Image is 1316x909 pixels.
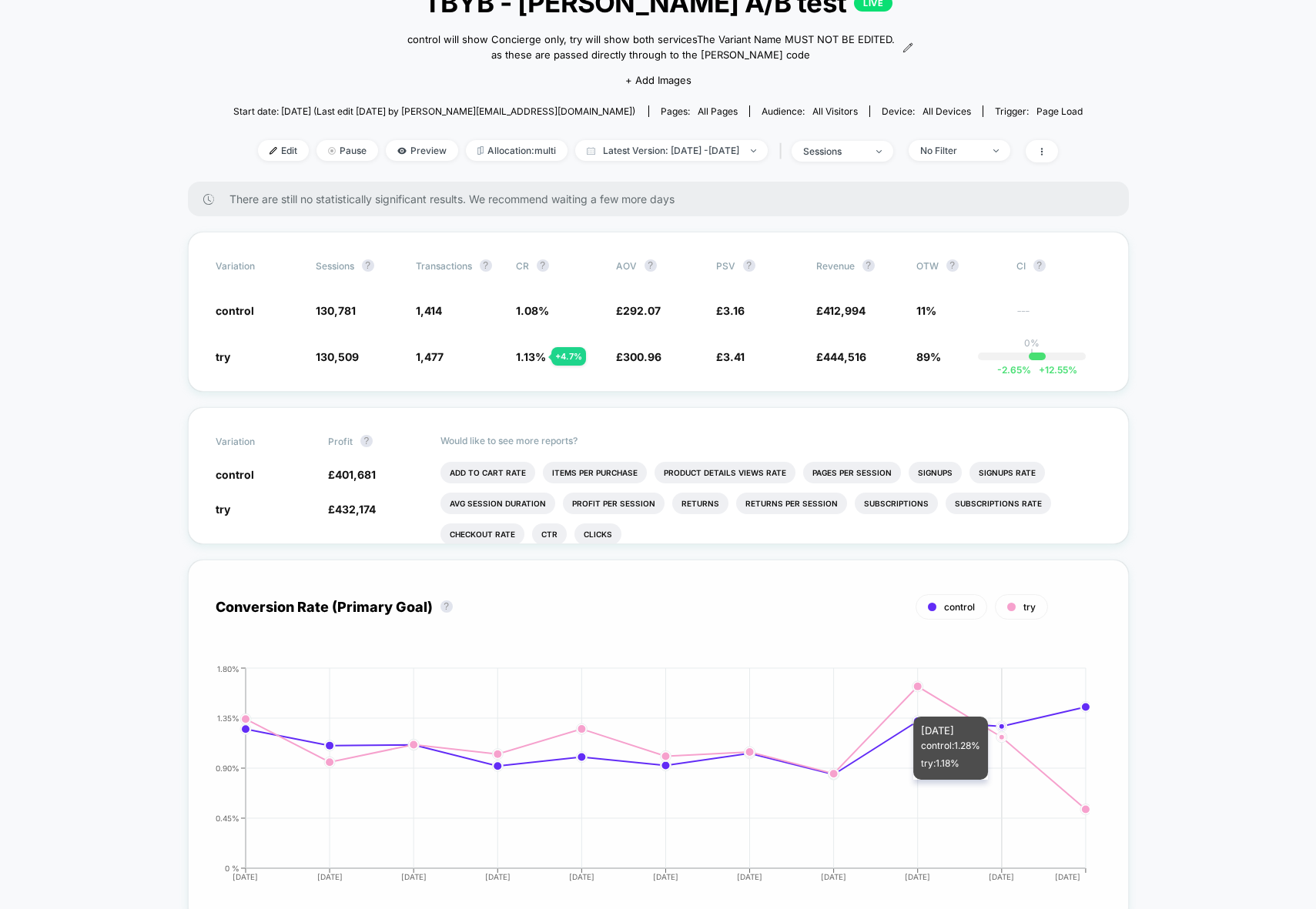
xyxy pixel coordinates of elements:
[1055,872,1080,881] tspan: [DATE]
[416,260,472,272] span: Transactions
[623,304,661,317] span: 292.07
[216,764,239,773] tspan: 0.90%
[316,260,354,272] span: Sessions
[816,304,866,317] span: £
[360,435,373,447] button: ?
[216,814,239,823] tspan: 0.45%
[328,147,336,155] img: end
[737,872,762,881] tspan: [DATE]
[362,259,374,272] button: ?
[751,149,756,152] img: end
[543,462,647,483] li: Items Per Purchase
[821,872,846,881] tspan: [DATE]
[258,140,309,161] span: Edit
[229,192,1098,206] span: There are still no statistically significant results. We recommend waiting a few more days
[537,259,549,272] button: ?
[477,146,484,155] img: rebalance
[625,74,691,86] span: + Add Images
[440,523,524,545] li: Checkout Rate
[270,147,277,155] img: edit
[335,503,376,516] span: 432,174
[440,462,535,483] li: Add To Cart Rate
[869,105,983,117] span: Device:
[803,145,865,157] div: sessions
[233,105,635,117] span: Start date: [DATE] (Last edit [DATE] by [PERSON_NAME][EMAIL_ADDRESS][DOMAIN_NAME])
[995,105,1083,117] div: Trigger:
[1016,259,1101,272] span: CI
[803,462,901,483] li: Pages Per Session
[466,140,568,161] span: Allocation: multi
[416,350,444,363] span: 1,477
[716,304,745,317] span: £
[1039,364,1045,376] span: +
[653,872,678,881] tspan: [DATE]
[969,462,1045,483] li: Signups Rate
[855,493,938,514] li: Subscriptions
[655,462,795,483] li: Product Details Views Rate
[216,435,300,447] span: Variation
[217,664,239,673] tspan: 1.80%
[416,304,442,317] span: 1,414
[816,350,866,363] span: £
[916,259,1001,272] span: OTW
[516,350,546,363] span: 1.13 %
[616,304,661,317] span: £
[920,145,982,156] div: No Filter
[1033,259,1046,272] button: ?
[216,468,254,481] span: control
[569,872,594,881] tspan: [DATE]
[403,32,898,62] span: control will show Concierge only, try will show both servicesThe Variant Name MUST NOT BE EDITED....
[328,503,376,516] span: £
[716,260,735,272] span: PSV
[909,462,962,483] li: Signups
[335,468,376,481] span: 401,681
[623,350,661,363] span: 300.96
[916,304,936,317] span: 11%
[616,350,661,363] span: £
[200,664,1086,895] div: CONVERSION_RATE
[401,872,427,881] tspan: [DATE]
[217,713,239,723] tspan: 1.35%
[316,350,359,363] span: 130,509
[946,493,1051,514] li: Subscriptions Rate
[661,105,738,117] div: Pages:
[328,468,376,481] span: £
[1030,349,1033,360] p: |
[716,350,745,363] span: £
[816,260,855,272] span: Revenue
[216,350,230,363] span: try
[440,493,555,514] li: Avg Session Duration
[736,493,847,514] li: Returns Per Session
[563,493,665,514] li: Profit Per Session
[1031,364,1077,376] span: 12.55 %
[944,601,975,613] span: control
[587,147,595,155] img: calendar
[997,364,1031,376] span: -2.65 %
[1024,337,1040,349] p: 0%
[905,872,930,881] tspan: [DATE]
[225,864,239,873] tspan: 0 %
[233,872,259,881] tspan: [DATE]
[812,105,858,117] span: All Visitors
[698,105,738,117] span: all pages
[1023,601,1036,613] span: try
[316,304,356,317] span: 130,781
[762,105,858,117] div: Audience:
[480,259,492,272] button: ?
[216,259,300,272] span: Variation
[916,350,941,363] span: 89%
[532,523,567,545] li: Ctr
[216,304,254,317] span: control
[551,347,586,366] div: + 4.7 %
[575,140,768,161] span: Latest Version: [DATE] - [DATE]
[1036,105,1083,117] span: Page Load
[485,872,511,881] tspan: [DATE]
[440,435,1101,446] p: Would like to see more reports?
[328,436,353,447] span: Profit
[862,259,875,272] button: ?
[876,150,882,153] img: end
[775,140,792,162] span: |
[386,140,458,161] span: Preview
[993,149,999,152] img: end
[516,260,529,272] span: CR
